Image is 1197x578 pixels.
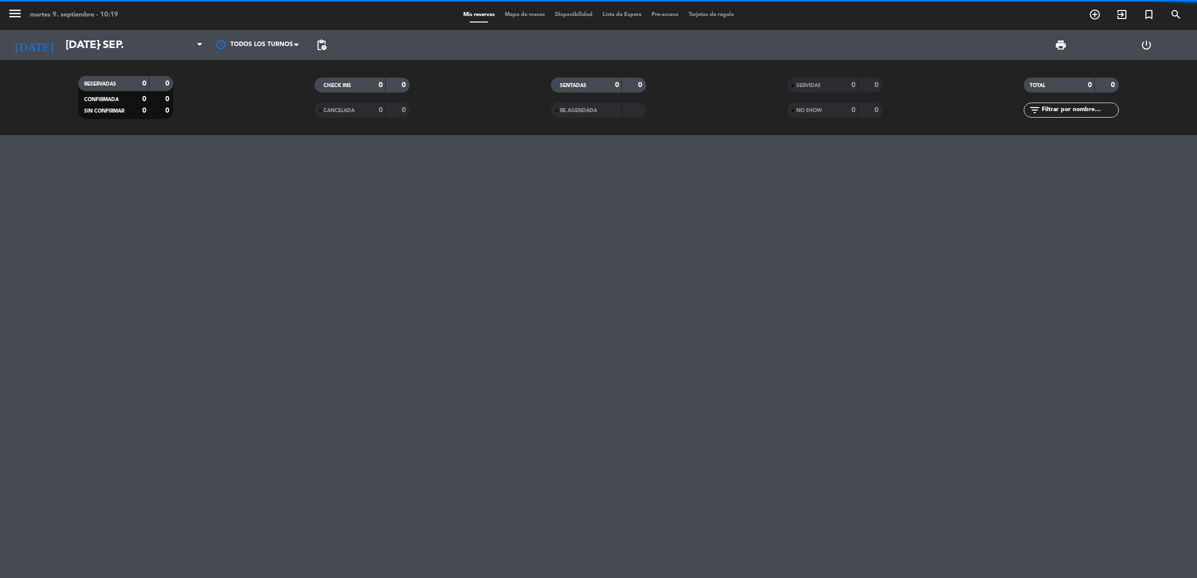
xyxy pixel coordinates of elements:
strong: 0 [165,107,171,114]
span: Mis reservas [458,12,500,18]
i: filter_list [1029,104,1041,116]
span: RE AGENDADA [560,108,597,113]
span: SERVIDAS [796,83,821,88]
input: Filtrar por nombre... [1041,105,1118,116]
span: Mapa de mesas [500,12,550,18]
span: TOTAL [1030,83,1045,88]
div: LOG OUT [1104,30,1189,60]
i: turned_in_not [1143,9,1155,21]
div: martes 9. septiembre - 10:19 [30,10,118,20]
span: CHECK INS [324,83,351,88]
span: Pre-acceso [647,12,684,18]
i: menu [8,6,23,21]
strong: 0 [402,82,408,89]
i: arrow_drop_down [93,39,105,51]
strong: 0 [142,96,146,103]
span: pending_actions [316,39,328,51]
span: CONFIRMADA [84,97,119,102]
i: power_settings_new [1140,39,1152,51]
strong: 0 [851,82,855,89]
span: Disponibilidad [550,12,597,18]
span: RESERVADAS [84,82,116,87]
i: add_circle_outline [1089,9,1101,21]
span: SIN CONFIRMAR [84,109,124,114]
strong: 0 [1088,82,1092,89]
i: exit_to_app [1116,9,1128,21]
strong: 0 [1111,82,1117,89]
i: search [1170,9,1182,21]
strong: 0 [402,107,408,114]
span: Tarjetas de regalo [684,12,739,18]
span: CANCELADA [324,108,355,113]
span: Lista de Espera [597,12,647,18]
span: NO SHOW [796,108,822,113]
strong: 0 [165,80,171,87]
strong: 0 [638,82,644,89]
button: menu [8,6,23,25]
strong: 0 [615,82,619,89]
strong: 0 [874,107,880,114]
span: SENTADAS [560,83,586,88]
strong: 0 [379,107,383,114]
strong: 0 [142,80,146,87]
strong: 0 [379,82,383,89]
span: print [1055,39,1067,51]
i: [DATE] [8,34,61,56]
strong: 0 [142,107,146,114]
strong: 0 [851,107,855,114]
strong: 0 [874,82,880,89]
strong: 0 [165,96,171,103]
